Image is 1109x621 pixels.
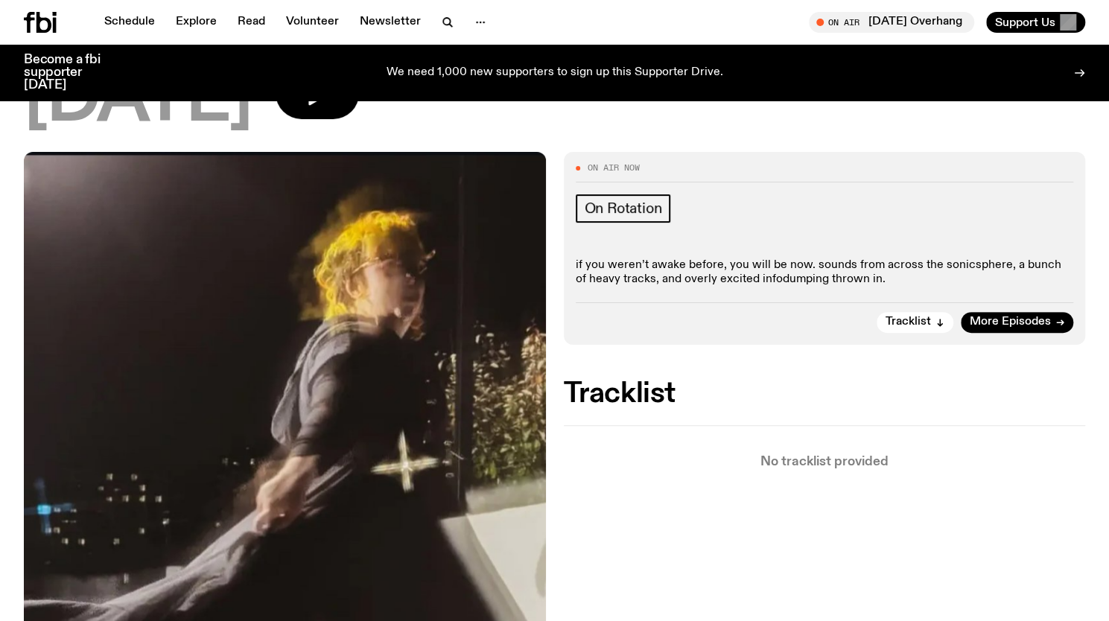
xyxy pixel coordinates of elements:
span: Support Us [995,16,1055,29]
button: Support Us [986,12,1085,33]
a: Read [229,12,274,33]
p: if you weren’t awake before, you will be now. sounds from across the sonicsphere, a bunch of heav... [576,258,1074,287]
span: [DATE] [24,67,252,134]
span: On Rotation [585,200,662,217]
a: Explore [167,12,226,33]
p: No tracklist provided [564,456,1086,468]
h3: Become a fbi supporter [DATE] [24,54,119,92]
a: Volunteer [277,12,348,33]
span: Tracklist [886,316,931,328]
a: Schedule [95,12,164,33]
a: More Episodes [961,312,1073,333]
h2: Tracklist [564,380,1086,407]
a: Newsletter [351,12,430,33]
span: More Episodes [970,316,1051,328]
button: Tracklist [877,312,953,333]
a: On Rotation [576,194,671,223]
button: On Air[DATE] Overhang [809,12,974,33]
span: On Air Now [588,164,640,172]
p: We need 1,000 new supporters to sign up this Supporter Drive. [387,66,723,80]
